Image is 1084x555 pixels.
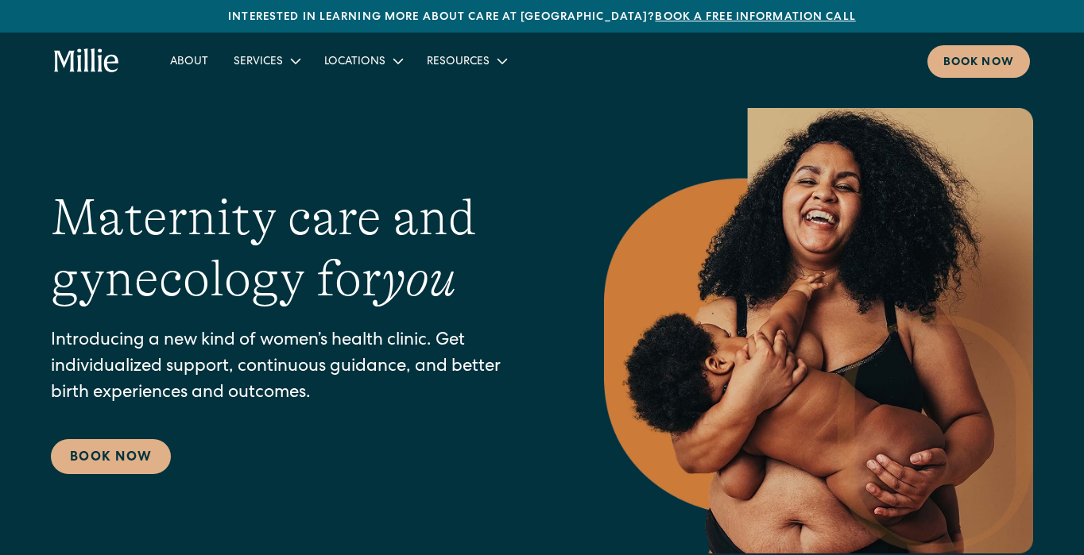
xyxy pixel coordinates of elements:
[604,108,1033,553] img: Smiling mother with her baby in arms, celebrating body positivity and the nurturing bond of postp...
[381,250,456,307] em: you
[221,48,312,74] div: Services
[655,12,855,23] a: Book a free information call
[312,48,414,74] div: Locations
[943,55,1014,71] div: Book now
[54,48,119,74] a: home
[51,439,171,474] a: Book Now
[414,48,518,74] div: Resources
[234,54,283,71] div: Services
[51,329,540,407] p: Introducing a new kind of women’s health clinic. Get individualized support, continuous guidance,...
[427,54,490,71] div: Resources
[324,54,385,71] div: Locations
[157,48,221,74] a: About
[927,45,1030,78] a: Book now
[51,187,540,310] h1: Maternity care and gynecology for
